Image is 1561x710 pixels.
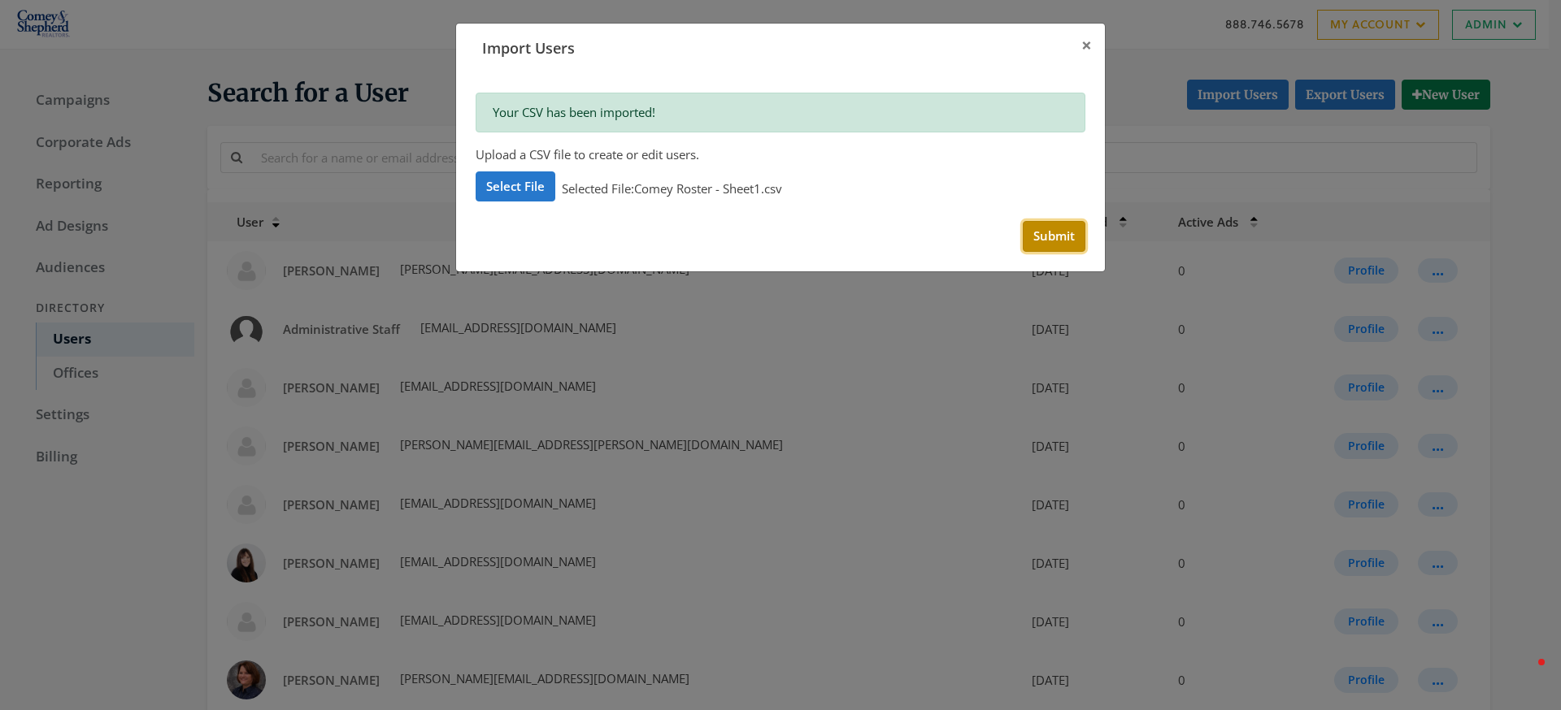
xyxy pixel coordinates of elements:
[476,93,1085,208] div: Upload a CSV file to create or edit users.
[476,93,1085,132] div: Your CSV has been imported!
[1081,32,1092,58] span: ×
[562,180,782,197] span: Selected file
[1023,221,1085,251] button: Submit
[469,25,575,58] span: Import Users
[1506,655,1545,694] iframe: Intercom live chat
[476,171,555,201] label: Select File
[1068,24,1105,68] button: Close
